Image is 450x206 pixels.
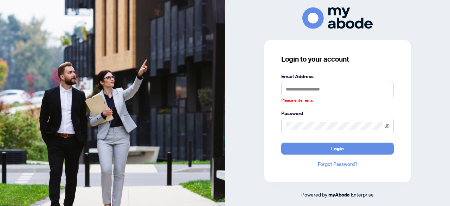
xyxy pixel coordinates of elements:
[281,160,394,168] a: Forgot Password?
[351,191,374,198] span: Enterprise
[281,73,394,80] label: Email Address
[281,143,394,155] button: Login
[281,110,394,117] label: Password
[328,191,350,199] a: myAbode
[331,143,344,154] span: Login
[385,124,390,129] span: eye-invisible
[302,7,373,29] img: ma-logo
[281,97,315,104] span: Please enter email
[301,191,327,198] span: Powered by
[281,54,394,64] h3: Login to your account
